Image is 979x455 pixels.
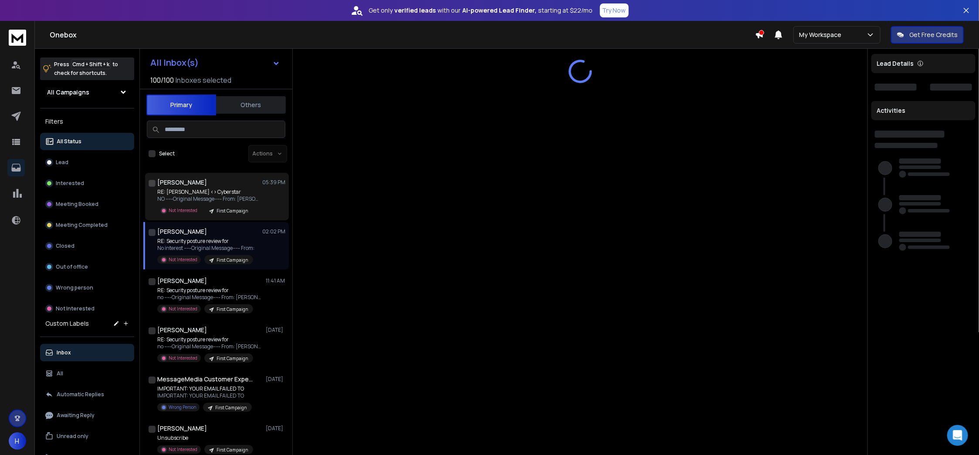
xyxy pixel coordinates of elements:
[395,6,436,15] strong: verified leads
[217,257,248,263] p: First Campaign
[40,386,134,403] button: Automatic Replies
[157,385,252,392] p: IMPORTANT: YOUR EMAIL FAILED TO
[157,238,254,245] p: RE: Security posture review for
[600,3,629,17] button: Try Now
[40,115,134,128] h3: Filters
[603,6,626,15] p: Try Now
[57,391,104,398] p: Automatic Replies
[799,30,845,39] p: My Workspace
[40,175,134,192] button: Interested
[877,59,914,68] p: Lead Details
[159,150,175,157] label: Select
[45,319,89,328] h3: Custom Labels
[57,349,71,356] p: Inbox
[891,26,964,44] button: Get Free Credits
[157,392,252,399] p: IMPORTANT: YOUR EMAIL FAILED TO
[40,154,134,171] button: Lead
[150,75,174,85] span: 100 / 100
[56,159,68,166] p: Lead
[56,305,95,312] p: Not Interested
[217,355,248,362] p: First Campaign
[54,60,118,78] p: Press to check for shortcuts.
[266,327,285,334] p: [DATE]
[40,344,134,361] button: Inbox
[176,75,231,85] h3: Inboxes selected
[157,336,262,343] p: RE: Security posture review for
[157,195,262,202] p: NO -----Original Message----- From: [PERSON_NAME]
[56,284,93,291] p: Wrong person
[157,276,207,285] h1: [PERSON_NAME]
[40,237,134,255] button: Closed
[50,30,755,40] h1: Onebox
[217,306,248,313] p: First Campaign
[57,412,95,419] p: Awaiting Reply
[56,180,84,187] p: Interested
[71,59,111,69] span: Cmd + Shift + k
[169,355,197,361] p: Not Interested
[169,404,196,411] p: Wrong Person
[157,227,207,236] h1: [PERSON_NAME]
[157,178,207,187] h1: [PERSON_NAME]
[57,138,81,145] p: All Status
[216,95,286,115] button: Others
[47,88,89,97] h1: All Campaigns
[9,432,26,450] button: H
[56,243,75,249] p: Closed
[157,287,262,294] p: RE: Security posture review for
[40,133,134,150] button: All Status
[215,404,247,411] p: First Campaign
[40,428,134,445] button: Unread only
[909,30,958,39] p: Get Free Credits
[143,54,287,71] button: All Inbox(s)
[169,306,197,312] p: Not Interested
[157,435,253,442] p: Unsubscribe
[157,294,262,301] p: no -----Original Message----- From: [PERSON_NAME]
[262,228,285,235] p: 02:02 PM
[57,433,88,440] p: Unread only
[262,179,285,186] p: 05:39 PM
[157,245,254,252] p: No interest -----Original Message----- From:
[40,84,134,101] button: All Campaigns
[157,375,253,384] h1: MessageMedia Customer Experience
[40,407,134,424] button: Awaiting Reply
[40,195,134,213] button: Meeting Booked
[369,6,593,15] p: Get only with our starting at $22/mo
[56,263,88,270] p: Out of office
[169,446,197,453] p: Not Interested
[40,365,134,382] button: All
[157,343,262,350] p: no -----Original Message----- From: [PERSON_NAME]
[266,376,285,383] p: [DATE]
[40,258,134,276] button: Out of office
[40,279,134,297] button: Wrong person
[947,425,968,446] div: Open Intercom Messenger
[150,58,199,67] h1: All Inbox(s)
[871,101,976,120] div: Activities
[463,6,537,15] strong: AI-powered Lead Finder,
[169,207,197,214] p: Not Interested
[56,201,98,208] p: Meeting Booked
[217,447,248,453] p: First Campaign
[146,94,216,115] button: Primary
[157,326,207,334] h1: [PERSON_NAME]
[56,222,108,229] p: Meeting Completed
[266,277,285,284] p: 11:41 AM
[40,216,134,234] button: Meeting Completed
[266,425,285,432] p: [DATE]
[157,189,262,195] p: RE: [PERSON_NAME] <> Cyberstar
[40,300,134,317] button: Not Interested
[157,424,207,433] h1: [PERSON_NAME]
[169,256,197,263] p: Not Interested
[9,30,26,46] img: logo
[217,208,248,214] p: First Campaign
[57,370,63,377] p: All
